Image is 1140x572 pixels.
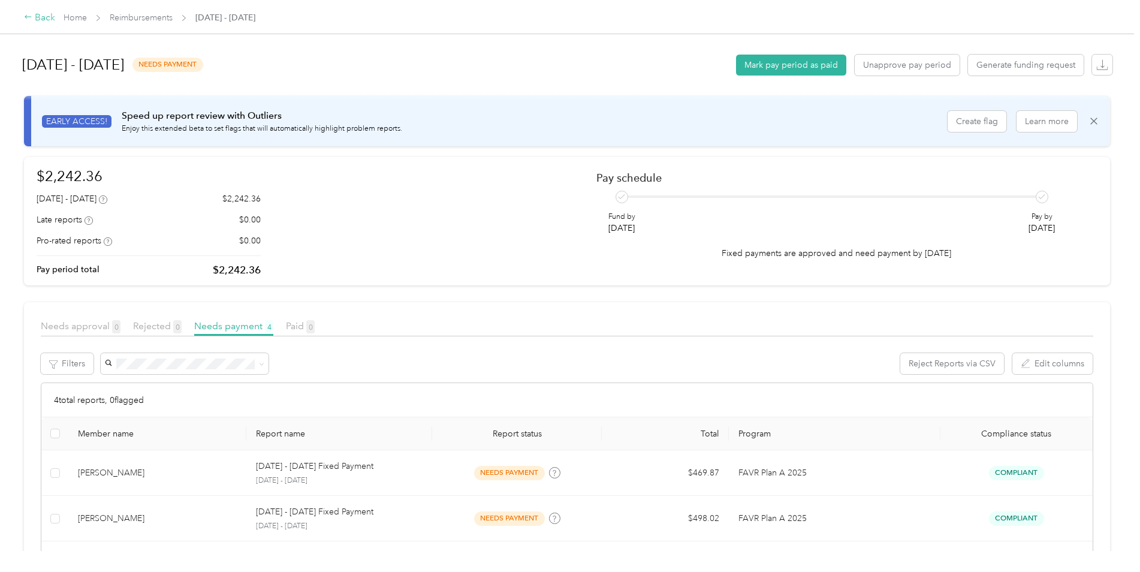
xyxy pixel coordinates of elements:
[78,512,237,525] div: [PERSON_NAME]
[736,55,846,76] button: Mark pay period as paid
[68,417,246,450] th: Member name
[265,320,273,333] span: 4
[442,429,592,439] span: Report status
[855,55,960,76] button: Unapprove pay period
[41,320,120,332] span: Needs approval
[195,11,255,24] span: [DATE] - [DATE]
[976,59,1075,71] span: Generate funding request
[286,320,315,332] span: Paid
[213,263,261,278] p: $2,242.36
[239,234,261,247] p: $0.00
[948,111,1006,132] button: Create flag
[602,450,729,496] td: $469.87
[968,55,1084,76] button: Generate funding request
[738,466,931,480] p: FAVR Plan A 2025
[110,13,173,23] a: Reimbursements
[608,222,635,234] p: [DATE]
[37,192,107,205] div: [DATE] - [DATE]
[989,466,1044,480] span: Compliant
[602,496,729,541] td: $498.02
[1073,505,1140,572] iframe: Everlance-gr Chat Button Frame
[122,109,402,124] p: Speed up report review with Outliers
[1029,222,1055,234] p: [DATE]
[42,115,111,128] span: EARLY ACCESS!
[608,212,635,222] p: Fund by
[900,353,1004,374] button: Reject Reports via CSV
[256,521,423,532] p: [DATE] - [DATE]
[1017,111,1077,132] button: Learn more
[722,247,951,260] p: Fixed payments are approved and need payment by [DATE]
[37,234,112,247] div: Pro-rated reports
[41,353,94,374] button: Filters
[596,171,1076,184] h2: Pay schedule
[729,450,940,496] td: FAVR Plan A 2025
[611,429,719,439] div: Total
[122,124,402,134] p: Enjoy this extended beta to set flags that will automatically highlight problem reports.
[256,460,373,473] p: [DATE] - [DATE] Fixed Payment
[41,383,1093,417] div: 4 total reports, 0 flagged
[133,320,182,332] span: Rejected
[950,429,1083,439] span: Compliance status
[256,505,373,519] p: [DATE] - [DATE] Fixed Payment
[474,511,545,525] span: needs payment
[24,11,55,25] div: Back
[306,320,315,333] span: 0
[37,213,93,226] div: Late reports
[256,475,423,486] p: [DATE] - [DATE]
[474,466,545,480] span: needs payment
[112,320,120,333] span: 0
[729,496,940,541] td: FAVR Plan A 2025
[729,417,940,450] th: Program
[1029,212,1055,222] p: Pay by
[37,165,261,186] h1: $2,242.36
[78,466,237,480] div: [PERSON_NAME]
[64,13,87,23] a: Home
[1012,353,1093,374] button: Edit columns
[132,58,203,71] span: needs payment
[989,511,1044,525] span: Compliant
[246,417,433,450] th: Report name
[22,50,124,79] h1: [DATE] - [DATE]
[194,320,273,332] span: Needs payment
[78,429,237,439] div: Member name
[173,320,182,333] span: 0
[37,263,99,276] p: Pay period total
[239,213,261,226] p: $0.00
[738,512,931,525] p: FAVR Plan A 2025
[222,192,261,205] p: $2,242.36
